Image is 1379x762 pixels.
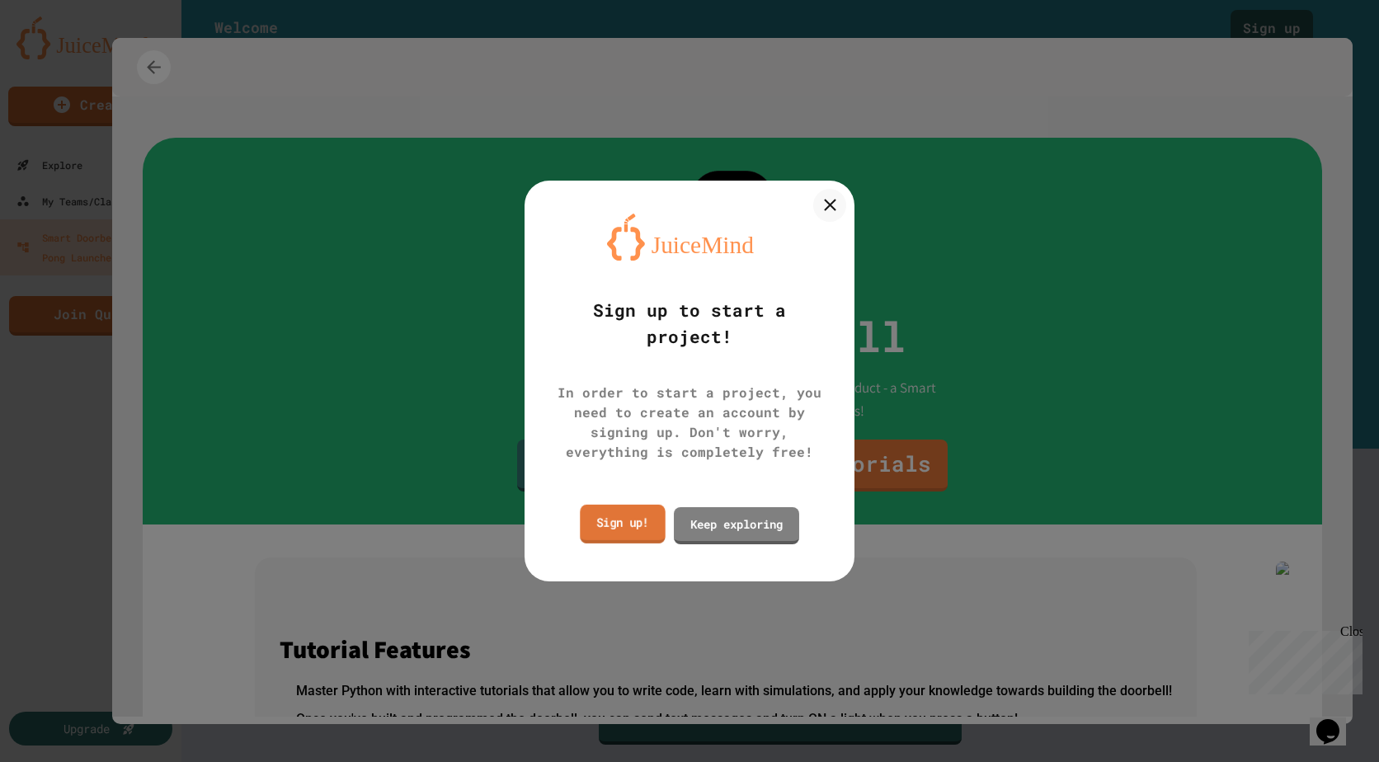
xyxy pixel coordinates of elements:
[607,214,772,261] img: logo-orange.svg
[580,505,665,543] a: Sign up!
[7,7,114,105] div: Chat with us now!Close
[549,298,830,350] div: Sign up to start a project!
[549,383,830,462] div: In order to start a project, you need to create an account by signing up. Don't worry, everything...
[674,507,799,544] a: Keep exploring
